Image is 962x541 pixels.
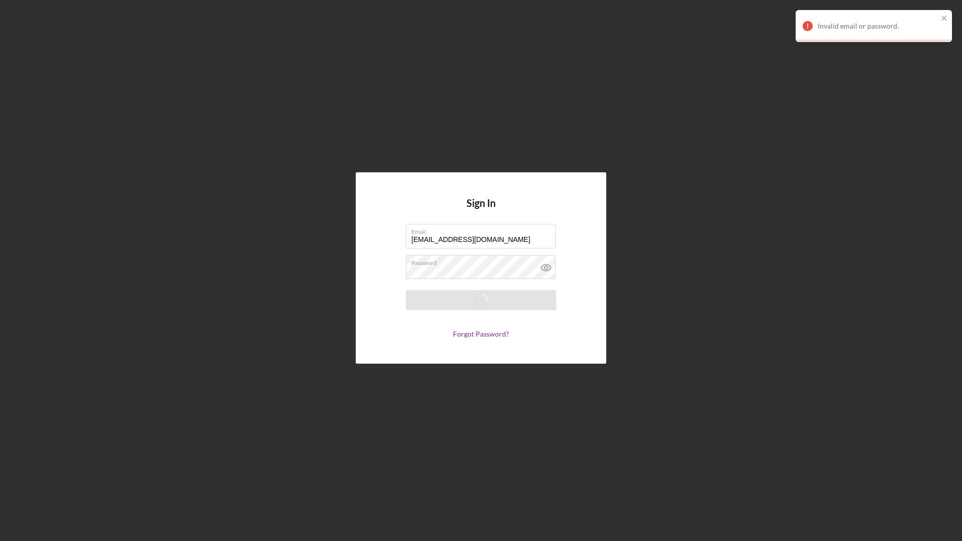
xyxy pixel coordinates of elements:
label: Password [411,255,556,266]
button: Saving [406,290,556,310]
h4: Sign In [466,197,496,224]
button: close [941,14,948,24]
label: Email [411,224,556,235]
div: Invalid email or password. [818,22,938,30]
a: Forgot Password? [453,330,509,338]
